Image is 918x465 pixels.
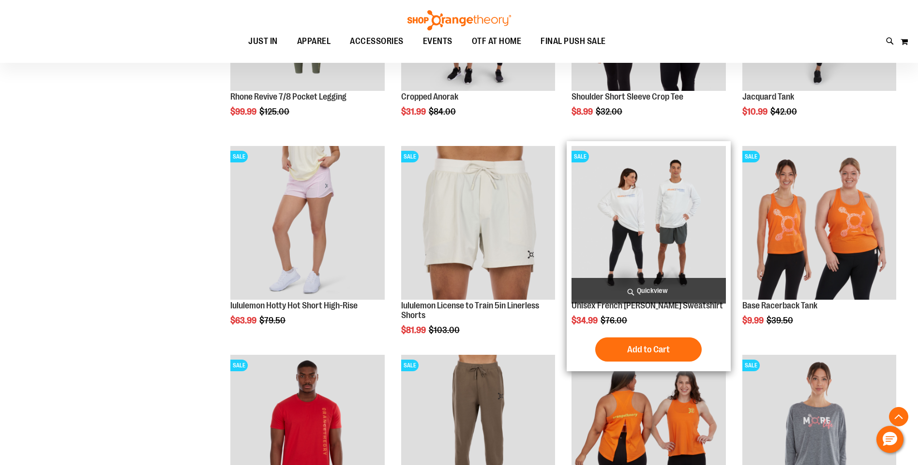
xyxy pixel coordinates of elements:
[572,278,725,304] a: Quickview
[742,151,760,162] span: SALE
[248,30,278,52] span: JUST IN
[230,146,384,300] img: lululemon Hotty Hot Short High-Rise
[406,10,512,30] img: Shop Orangetheory
[737,141,901,350] div: product
[413,30,462,53] a: EVENTS
[423,30,452,52] span: EVENTS
[742,146,896,300] img: Product image for Base Racerback Tank
[742,146,896,301] a: Product image for Base Racerback TankSALE
[401,146,555,301] a: lululemon License to Train 5in Linerless ShortsSALE
[767,316,795,325] span: $39.50
[401,301,539,320] a: lululemon License to Train 5in Linerless Shorts
[401,146,555,300] img: lululemon License to Train 5in Linerless Shorts
[340,30,413,53] a: ACCESSORIES
[239,30,287,53] a: JUST IN
[429,107,457,116] span: $84.00
[287,30,341,53] a: APPAREL
[567,141,730,371] div: product
[230,151,248,162] span: SALE
[541,30,606,52] span: FINAL PUSH SALE
[889,407,908,426] button: Back To Top
[627,344,670,355] span: Add to Cart
[350,30,404,52] span: ACCESSORIES
[572,316,599,325] span: $34.99
[401,360,419,371] span: SALE
[572,151,589,162] span: SALE
[742,92,794,102] a: Jacquard Tank
[742,316,765,325] span: $9.99
[595,337,702,362] button: Add to Cart
[401,92,458,102] a: Cropped Anorak
[230,301,358,310] a: lululemon Hotty Hot Short High-Rise
[572,146,725,300] img: Unisex French Terry Crewneck Sweatshirt primary image
[596,107,624,116] span: $32.00
[230,316,258,325] span: $63.99
[226,141,389,350] div: product
[531,30,616,52] a: FINAL PUSH SALE
[770,107,798,116] span: $42.00
[742,107,769,116] span: $10.99
[572,146,725,301] a: Unisex French Terry Crewneck Sweatshirt primary imageSALE
[572,107,594,116] span: $8.99
[742,360,760,371] span: SALE
[572,92,683,102] a: Shoulder Short Sleeve Crop Tee
[572,301,723,310] a: Unisex French [PERSON_NAME] Sweatshirt
[401,325,427,335] span: $81.99
[472,30,522,52] span: OTF AT HOME
[876,426,903,453] button: Hello, have a question? Let’s chat.
[401,107,427,116] span: $31.99
[230,146,384,301] a: lululemon Hotty Hot Short High-RiseSALE
[401,151,419,162] span: SALE
[396,141,560,360] div: product
[429,325,461,335] span: $103.00
[259,107,291,116] span: $125.00
[230,360,248,371] span: SALE
[742,301,817,310] a: Base Racerback Tank
[601,316,629,325] span: $76.00
[230,107,258,116] span: $99.99
[259,316,287,325] span: $79.50
[297,30,331,52] span: APPAREL
[462,30,531,53] a: OTF AT HOME
[230,92,346,102] a: Rhone Revive 7/8 Pocket Legging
